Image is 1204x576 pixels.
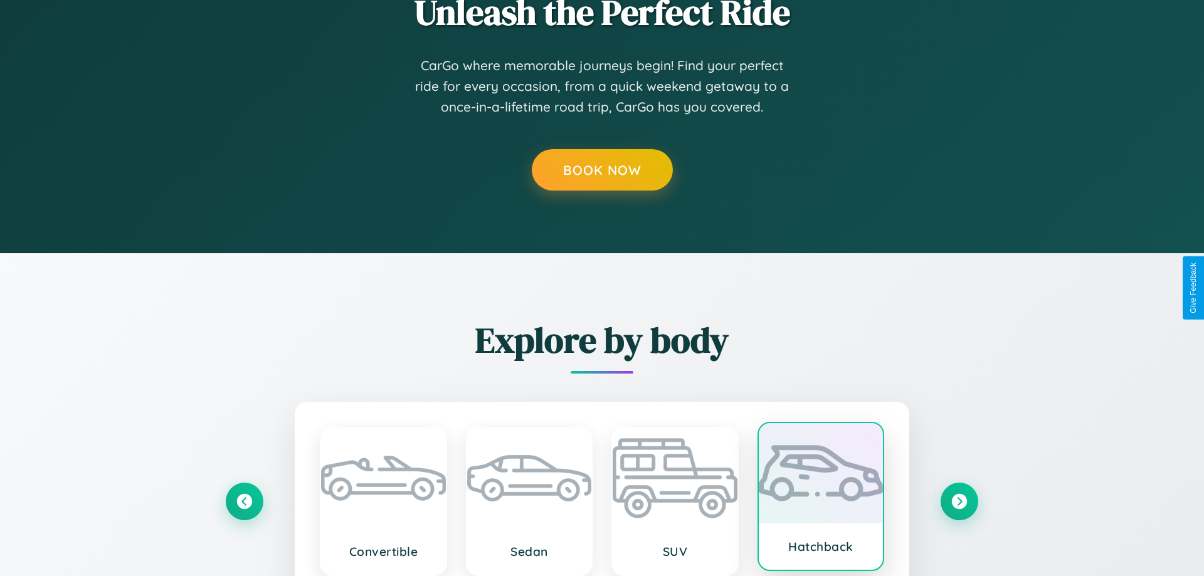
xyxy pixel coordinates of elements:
[480,544,579,559] h3: Sedan
[334,544,433,559] h3: Convertible
[226,316,978,364] h2: Explore by body
[1189,263,1198,313] div: Give Feedback
[771,539,871,554] h3: Hatchback
[414,55,790,118] p: CarGo where memorable journeys begin! Find your perfect ride for every occasion, from a quick wee...
[625,544,725,559] h3: SUV
[532,149,673,191] button: Book Now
